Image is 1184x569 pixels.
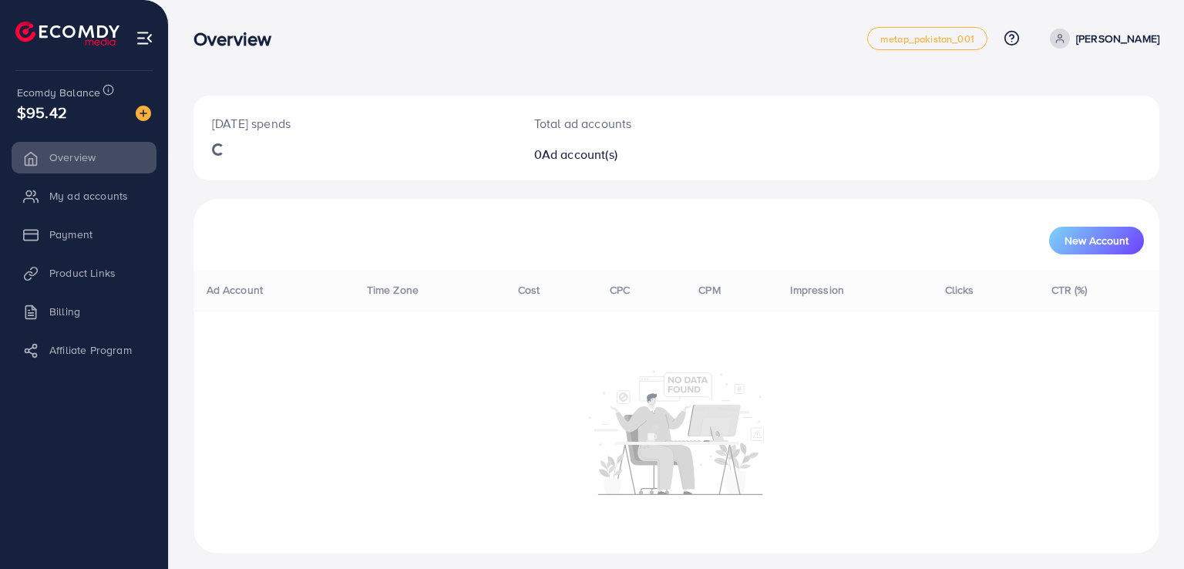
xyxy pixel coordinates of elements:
img: logo [15,22,119,45]
h3: Overview [193,28,284,50]
a: metap_pakistan_001 [867,27,987,50]
p: Total ad accounts [534,114,738,133]
span: Ecomdy Balance [17,85,100,100]
img: menu [136,29,153,47]
span: Ad account(s) [542,146,617,163]
button: New Account [1049,227,1144,254]
span: New Account [1065,235,1128,246]
span: $95.42 [17,101,67,123]
img: image [136,106,151,121]
h2: 0 [534,147,738,162]
p: [DATE] spends [212,114,497,133]
span: metap_pakistan_001 [880,34,974,44]
p: [PERSON_NAME] [1076,29,1159,48]
a: [PERSON_NAME] [1044,29,1159,49]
